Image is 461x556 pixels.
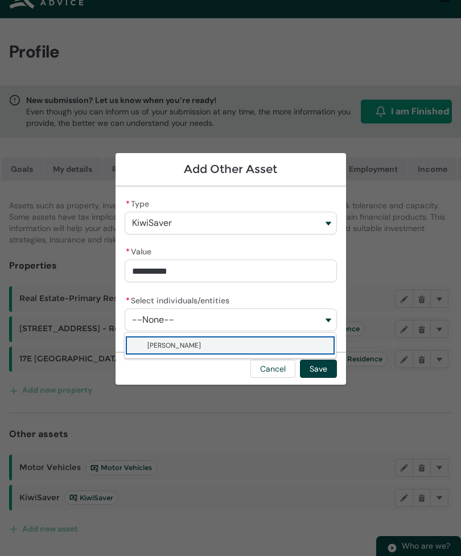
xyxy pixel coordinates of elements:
[126,246,130,257] abbr: required
[132,218,172,228] span: KiwiSaver
[300,360,337,378] button: Save
[125,293,234,306] label: Select individuals/entities
[125,162,337,176] h1: Add Other Asset
[126,199,130,209] abbr: required
[125,196,154,209] label: Type
[125,308,337,331] button: Select individuals/entities
[126,295,130,306] abbr: required
[132,315,174,325] span: --None--
[250,360,295,378] button: Cancel
[125,212,337,234] button: Type
[147,341,201,350] span: Jacqueline Ann Underhill
[125,244,156,257] label: Value
[124,332,336,359] div: Select individuals/entities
